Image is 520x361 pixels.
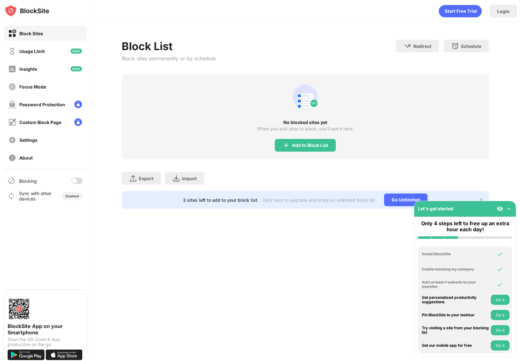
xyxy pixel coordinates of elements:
[439,5,482,17] div: animation
[506,206,512,212] img: omni-setup-toggle.svg
[491,340,510,351] button: Do it
[122,55,216,62] div: Block sites permanently or by schedule
[422,326,489,335] div: Try visiting a site from your blocking list
[262,197,376,203] div: Click here to upgrade and enjoy an unlimited block list.
[71,66,82,71] img: new-icon.svg
[8,65,16,73] img: insights-off.svg
[8,323,83,336] div: BlockSite App on your Smartphone
[8,298,30,320] img: options-page-qr-code.png
[491,295,510,305] button: Do it
[19,120,61,125] div: Custom Block Page
[19,102,65,107] div: Password Protection
[497,266,503,272] img: omni-check.svg
[8,337,83,347] div: Scan the QR Code & stay productive on the go
[139,176,153,181] div: Export
[74,118,82,126] img: lock-menu.svg
[257,126,354,131] div: When you add sites to block, you’ll see it here.
[65,194,79,198] div: Disabled
[418,206,453,211] div: Let's get started
[8,47,16,55] img: time-usage-off.svg
[74,101,82,108] img: lock-menu.svg
[292,143,328,148] div: Add to Block List
[19,31,43,36] div: Block Sites
[8,192,15,200] img: sync-icon.svg
[19,49,45,54] div: Usage Limit
[71,49,82,54] img: new-icon.svg
[413,43,431,49] div: Redirect
[497,251,503,257] img: omni-check.svg
[479,197,484,202] img: x-button.svg
[19,66,37,72] div: Insights
[4,4,49,17] img: logo-blocksite.svg
[122,120,489,125] div: No blocked sites yet
[418,220,512,233] div: Only 4 steps left to free up an extra hour each day!
[422,343,489,348] div: Get our mobile app for free
[491,325,510,335] button: Do it
[497,9,510,14] div: Login
[19,137,37,143] div: Settings
[422,267,489,272] div: Enable blocking by category
[8,154,16,162] img: about-off.svg
[19,84,46,89] div: Focus Mode
[8,177,15,185] img: blocking-icon.svg
[19,155,33,161] div: About
[8,118,16,126] img: customize-block-page-off.svg
[422,313,489,317] div: Pin BlockSite to your taskbar
[8,30,16,37] img: block-on.svg
[8,350,44,360] img: get-it-on-google-play.svg
[8,101,16,108] img: password-protection-off.svg
[183,197,259,203] div: 3 sites left to add to your block list.
[8,136,16,144] img: settings-off.svg
[384,194,428,206] div: Go Unlimited
[122,40,216,53] div: Block List
[422,295,489,305] div: Get personalized productivity suggestions
[46,350,83,360] img: download-on-the-app-store.svg
[182,176,197,181] div: Import
[19,178,37,184] div: Blocking
[19,191,52,201] div: Sync with other devices
[8,83,16,91] img: focus-off.svg
[422,252,489,256] div: Install BlockSite
[497,206,503,212] img: eye-not-visible.svg
[491,310,510,320] button: Do it
[422,280,489,289] div: Add at least 1 website to your blocklist
[290,82,321,112] div: animation
[497,281,503,288] img: omni-check.svg
[461,43,481,49] div: Schedule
